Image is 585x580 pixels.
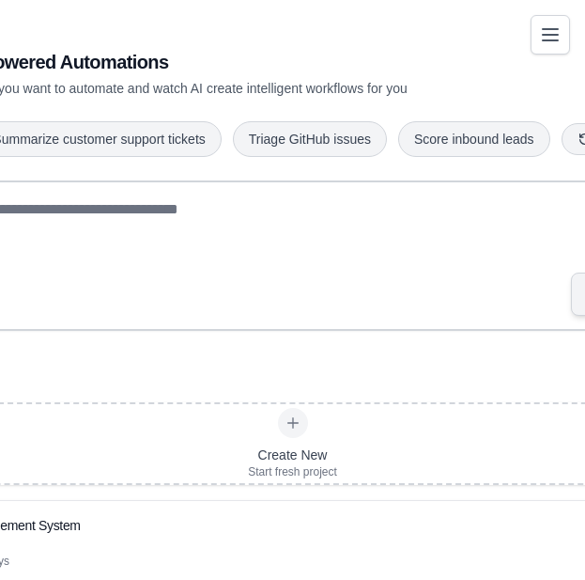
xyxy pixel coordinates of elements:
div: Create New [248,446,337,464]
div: Start fresh project [248,464,337,479]
button: Toggle navigation [531,15,570,55]
button: Triage GitHub issues [233,121,387,157]
button: Score inbound leads [398,121,550,157]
